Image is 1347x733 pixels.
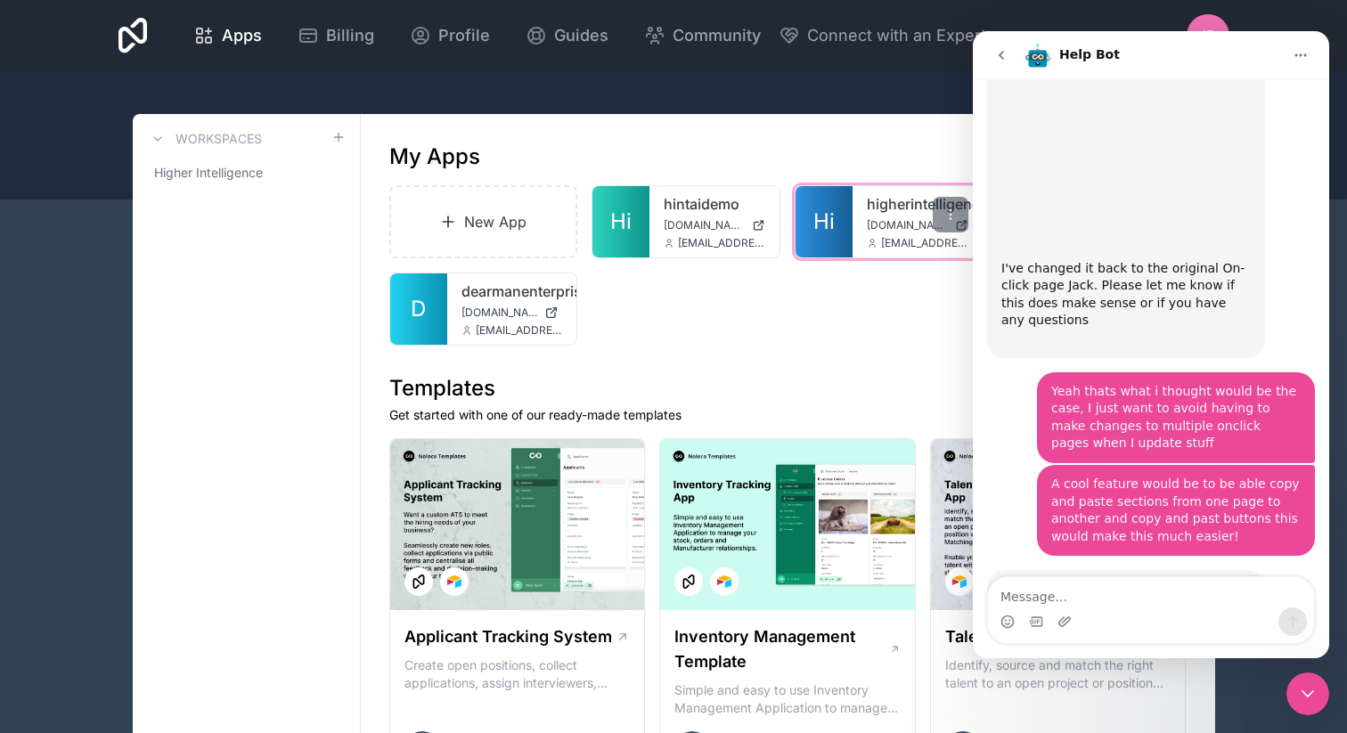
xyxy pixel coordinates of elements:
[1286,672,1329,715] iframe: Intercom live chat
[881,236,968,250] span: [EMAIL_ADDRESS][DOMAIN_NAME]
[476,323,563,338] span: [EMAIL_ADDRESS][DOMAIN_NAME]
[179,16,276,55] a: Apps
[461,305,538,320] span: [DOMAIN_NAME]
[1198,25,1217,46] span: JD
[511,16,623,55] a: Guides
[147,128,262,150] a: Workspaces
[813,208,835,236] span: Hi
[945,624,1147,649] h1: Talent Matching Template
[396,16,504,55] a: Profile
[630,16,775,55] a: Community
[867,193,968,215] a: higherintelligencetemplate
[389,374,1187,403] h1: Templates
[678,236,765,250] span: [EMAIL_ADDRESS][DOMAIN_NAME]
[283,16,388,55] a: Billing
[674,681,901,717] p: Simple and easy to use Inventory Management Application to manage your stock, orders and Manufact...
[15,546,341,576] textarea: Message…
[610,208,632,236] span: Hi
[867,218,948,232] span: [DOMAIN_NAME]
[664,218,765,232] a: [DOMAIN_NAME]
[389,185,578,258] a: New App
[952,574,967,589] img: Airtable Logo
[404,656,631,692] p: Create open positions, collect applications, assign interviewers, centralise candidate feedback a...
[554,23,608,48] span: Guides
[154,164,263,182] span: Higher Intelligence
[14,539,342,714] div: David says…
[796,186,853,257] a: Hi
[389,406,1187,424] p: Get started with one of our ready-made templates
[461,281,563,302] a: dearmanenterpriseleads
[592,186,649,257] a: Hi
[973,31,1329,658] iframe: Intercom live chat
[674,624,888,674] h1: Inventory Management Template
[717,574,731,589] img: Airtable Logo
[664,193,765,215] a: hintaidemo
[404,624,612,649] h1: Applicant Tracking System
[85,583,99,598] button: Upload attachment
[867,218,968,232] a: [DOMAIN_NAME]
[306,576,334,605] button: Send a message…
[461,305,563,320] a: [DOMAIN_NAME]
[438,23,490,48] span: Profile
[28,583,42,598] button: Emoji picker
[447,574,461,589] img: Airtable Logo
[56,583,70,598] button: Gif picker
[411,295,426,323] span: D
[664,218,745,232] span: [DOMAIN_NAME]
[945,656,1171,692] p: Identify, source and match the right talent to an open project or position with our Talent Matchi...
[176,130,262,148] h3: Workspaces
[673,23,761,48] span: Community
[14,539,292,700] div: Thanks for the feedback [PERSON_NAME]! This is actually posted as a request on our community here...
[807,23,986,48] span: Connect with an Expert
[147,157,346,189] a: Higher Intelligence
[390,273,447,345] a: D
[222,23,262,48] span: Apps
[326,23,374,48] span: Billing
[779,23,986,48] button: Connect with an Expert
[389,143,480,171] h1: My Apps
